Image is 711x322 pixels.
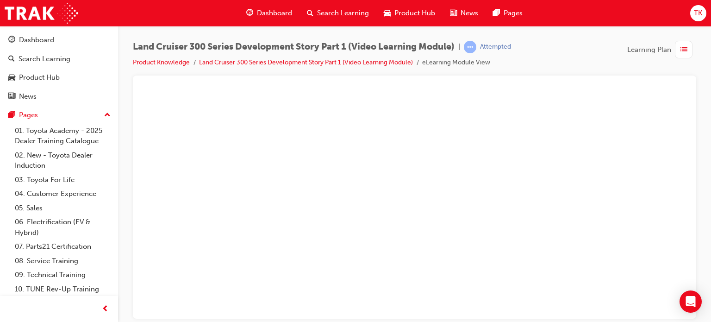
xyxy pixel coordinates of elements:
[11,148,114,173] a: 02. New - Toyota Dealer Induction
[11,124,114,148] a: 01. Toyota Academy - 2025 Dealer Training Catalogue
[450,7,457,19] span: news-icon
[19,91,37,102] div: News
[317,8,369,19] span: Search Learning
[680,290,702,313] div: Open Intercom Messenger
[4,32,114,49] a: Dashboard
[458,42,460,52] span: |
[246,7,253,19] span: guage-icon
[504,8,523,19] span: Pages
[694,8,702,19] span: TK
[4,107,114,124] button: Pages
[307,7,313,19] span: search-icon
[199,58,413,66] a: Land Cruiser 300 Series Development Story Part 1 (Video Learning Module)
[443,4,486,23] a: news-iconNews
[11,282,114,297] a: 10. TUNE Rev-Up Training
[464,41,476,53] span: learningRecordVerb_ATTEMPT-icon
[11,173,114,187] a: 03. Toyota For Life
[461,8,478,19] span: News
[11,187,114,201] a: 04. Customer Experience
[257,8,292,19] span: Dashboard
[394,8,435,19] span: Product Hub
[690,5,706,21] button: TK
[11,254,114,268] a: 08. Service Training
[11,201,114,215] a: 05. Sales
[4,51,114,68] a: Search Learning
[299,4,376,23] a: search-iconSearch Learning
[8,36,15,44] span: guage-icon
[8,74,15,82] span: car-icon
[11,268,114,282] a: 09. Technical Training
[104,109,111,121] span: up-icon
[133,58,190,66] a: Product Knowledge
[4,69,114,86] a: Product Hub
[8,93,15,101] span: news-icon
[486,4,530,23] a: pages-iconPages
[4,30,114,107] button: DashboardSearch LearningProduct HubNews
[4,88,114,105] a: News
[8,55,15,63] span: search-icon
[680,44,687,56] span: list-icon
[11,215,114,240] a: 06. Electrification (EV & Hybrid)
[133,42,455,52] span: Land Cruiser 300 Series Development Story Part 1 (Video Learning Module)
[11,240,114,254] a: 07. Parts21 Certification
[8,111,15,120] span: pages-icon
[376,4,443,23] a: car-iconProduct Hub
[493,7,500,19] span: pages-icon
[422,57,490,68] li: eLearning Module View
[239,4,299,23] a: guage-iconDashboard
[19,110,38,120] div: Pages
[19,72,60,83] div: Product Hub
[627,44,671,55] span: Learning Plan
[19,35,54,45] div: Dashboard
[102,303,109,315] span: prev-icon
[5,3,78,24] img: Trak
[480,43,511,51] div: Attempted
[19,54,70,64] div: Search Learning
[384,7,391,19] span: car-icon
[627,41,696,58] button: Learning Plan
